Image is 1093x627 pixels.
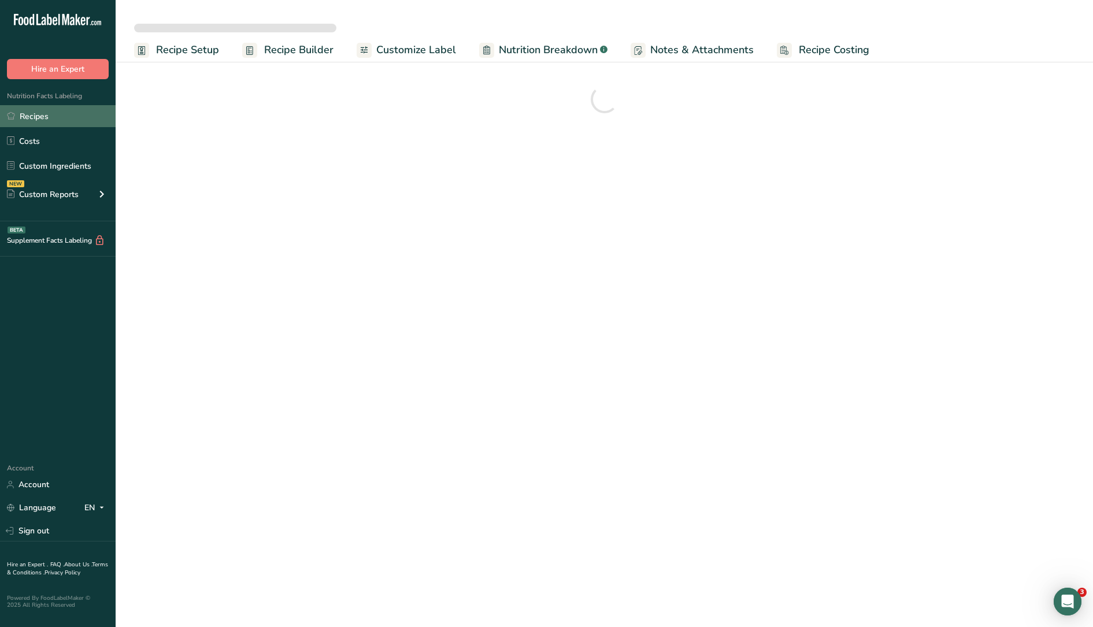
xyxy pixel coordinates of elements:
div: Custom Reports [7,188,79,201]
button: Hire an Expert [7,59,109,79]
a: Recipe Builder [242,37,334,63]
div: Open Intercom Messenger [1054,588,1081,615]
a: FAQ . [50,561,64,569]
a: Customize Label [357,37,456,63]
div: NEW [7,180,24,187]
span: Recipe Costing [799,42,869,58]
span: Nutrition Breakdown [499,42,598,58]
a: Terms & Conditions . [7,561,108,577]
span: 3 [1077,588,1087,597]
div: BETA [8,227,25,233]
div: Powered By FoodLabelMaker © 2025 All Rights Reserved [7,595,109,609]
a: Recipe Costing [777,37,869,63]
span: Recipe Setup [156,42,219,58]
a: Notes & Attachments [631,37,754,63]
a: Language [7,498,56,518]
span: Customize Label [376,42,456,58]
a: Nutrition Breakdown [479,37,607,63]
div: EN [84,501,109,515]
span: Recipe Builder [264,42,334,58]
a: Privacy Policy [45,569,80,577]
a: About Us . [64,561,92,569]
span: Notes & Attachments [650,42,754,58]
a: Hire an Expert . [7,561,48,569]
a: Recipe Setup [134,37,219,63]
